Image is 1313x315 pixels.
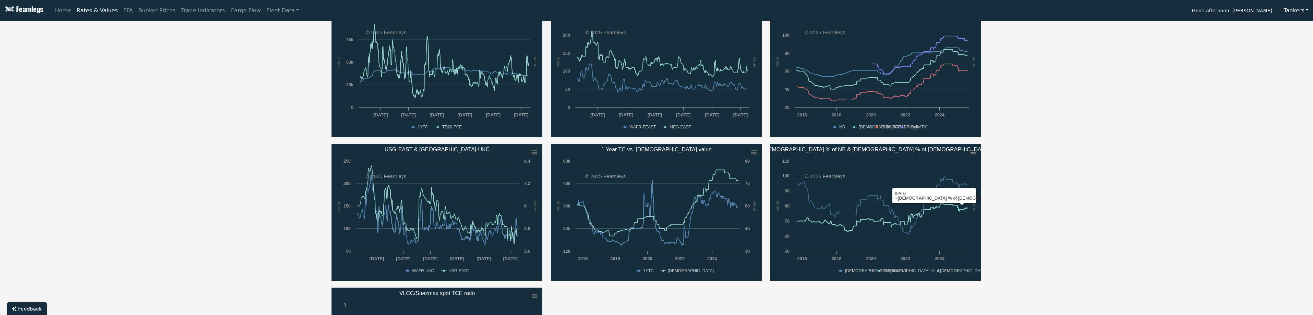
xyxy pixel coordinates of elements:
[745,159,750,164] text: 90
[707,256,717,261] text: 2024
[524,249,530,254] text: 3.6
[785,105,790,110] text: 20
[785,234,790,239] text: 60
[336,201,341,211] text: value
[675,256,685,261] text: 2022
[668,268,714,273] text: [DEMOGRAPHIC_DATA]
[399,290,475,296] text: VLCC/Suezmax spot TCE ratio
[770,144,981,281] svg: 5 year old % of NB & 10 year old % of 5 year old
[585,173,626,179] text: © 2025 Fearnleys
[805,173,845,179] text: © 2025 Fearnleys
[121,4,136,17] a: FFA
[972,57,977,67] text: value
[366,173,407,179] text: © 2025 Fearnleys
[881,125,927,129] text: [DEMOGRAPHIC_DATA]
[563,226,571,231] text: 24k
[935,256,945,261] text: 2024
[486,112,501,117] text: [DATE]
[418,125,428,129] text: 1YTC
[866,112,876,117] text: 2020
[782,159,790,164] text: 110
[346,60,354,65] text: 50k
[585,29,626,35] text: © 2025 Fearnleys
[563,203,571,209] text: 36k
[568,105,570,110] text: 0
[344,302,346,307] text: 3
[346,37,354,42] text: 75k
[524,181,530,186] text: 7.2
[344,181,351,186] text: 200
[344,203,351,209] text: 150
[782,173,790,178] text: 100
[423,256,437,261] text: [DATE]
[785,218,790,224] text: 70
[832,112,841,117] text: 2018
[733,112,748,117] text: [DATE]
[366,29,407,35] text: © 2025 Fearnleys
[565,87,570,92] text: 50
[785,203,790,209] text: 80
[643,268,654,273] text: 1YTC
[797,256,807,261] text: 2016
[178,4,228,17] a: Trade Indicators
[705,112,719,117] text: [DATE]
[563,181,571,186] text: 48k
[442,125,462,129] text: TD20-TCE
[745,181,750,186] text: 75
[332,144,542,281] svg: USG-EAST & WAFR-UKC
[785,188,790,193] text: 90
[785,51,790,56] text: 80
[642,256,652,261] text: 2020
[555,201,561,211] text: value
[907,125,920,129] text: Resale
[578,256,588,261] text: 2016
[373,112,388,117] text: [DATE]
[745,226,750,231] text: 45
[370,256,384,261] text: [DATE]
[346,82,354,87] text: 25k
[785,68,790,74] text: 60
[859,125,905,129] text: [DEMOGRAPHIC_DATA]
[883,268,986,273] text: [DEMOGRAPHIC_DATA] % of [DEMOGRAPHIC_DATA]
[805,29,845,35] text: © 2025 Fearnleys
[264,4,302,17] a: Fleet Data
[839,125,845,129] text: NB
[832,256,841,261] text: 2018
[1192,5,1274,17] span: Good afternoon, [PERSON_NAME].
[450,256,464,261] text: [DATE]
[935,112,945,117] text: 2024
[533,201,538,211] text: value
[590,112,605,117] text: [DATE]
[601,147,712,153] text: 1 Year TC vs. [DEMOGRAPHIC_DATA] value
[797,112,807,117] text: 2016
[845,268,907,273] text: [DEMOGRAPHIC_DATA] % of NB
[401,112,415,117] text: [DATE]
[676,112,690,117] text: [DATE]
[745,249,750,254] text: 30
[972,201,977,211] text: value
[503,256,518,261] text: [DATE]
[670,125,691,129] text: MEG-EAST
[385,147,490,153] text: USG-EAST & [GEOGRAPHIC_DATA]-UKC
[430,112,444,117] text: [DATE]
[524,226,530,231] text: 4.8
[563,33,570,38] text: 200
[412,268,434,273] text: WAFR-UKC
[514,112,528,117] text: [DATE]
[344,226,351,231] text: 100
[551,144,762,281] svg: 1 Year TC vs. 5 year old value
[477,256,491,261] text: [DATE]
[563,51,570,56] text: 150
[648,112,662,117] text: [DATE]
[785,249,790,254] text: 50
[336,57,341,67] text: value
[900,112,910,117] text: 2022
[745,203,750,209] text: 60
[610,256,620,261] text: 2018
[74,4,121,17] a: Rates & Values
[782,33,790,38] text: 100
[555,57,561,67] text: value
[866,256,876,261] text: 2020
[563,68,570,74] text: 100
[533,57,538,67] text: value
